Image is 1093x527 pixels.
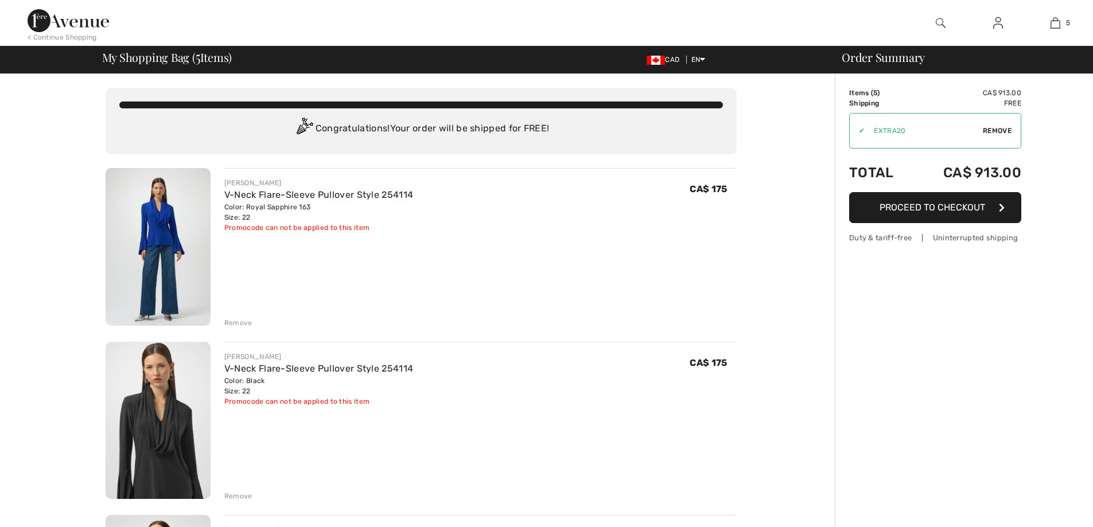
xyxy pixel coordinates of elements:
div: Congratulations! Your order will be shipped for FREE! [119,118,723,140]
span: CA$ 175 [690,357,727,368]
span: CA$ 175 [690,184,727,194]
div: Remove [224,491,252,501]
button: Proceed to Checkout [849,192,1021,223]
input: Promo code [865,114,983,148]
td: Items ( ) [849,88,912,98]
img: My Info [993,16,1003,30]
td: Free [912,98,1021,108]
img: Canadian Dollar [647,56,665,65]
span: My Shopping Bag ( Items) [102,52,232,63]
div: < Continue Shopping [28,32,97,42]
td: Shipping [849,98,912,108]
div: Order Summary [828,52,1086,63]
span: Remove [983,126,1012,136]
a: V-Neck Flare-Sleeve Pullover Style 254114 [224,189,413,200]
a: V-Neck Flare-Sleeve Pullover Style 254114 [224,363,413,374]
span: 5 [1066,18,1070,28]
img: 1ère Avenue [28,9,109,32]
div: Color: Royal Sapphire 163 Size: 22 [224,202,413,222]
td: Total [849,153,912,192]
img: V-Neck Flare-Sleeve Pullover Style 254114 [106,342,211,499]
div: [PERSON_NAME] [224,352,413,362]
div: Promocode can not be applied to this item [224,396,413,407]
img: Congratulation2.svg [293,118,316,140]
img: search the website [936,16,946,30]
span: 5 [196,49,200,64]
td: CA$ 913.00 [912,88,1021,98]
span: CAD [647,56,684,64]
img: My Bag [1051,16,1060,30]
div: Duty & tariff-free | Uninterrupted shipping [849,232,1021,243]
span: EN [691,56,706,64]
div: [PERSON_NAME] [224,178,413,188]
div: ✔ [850,126,865,136]
div: Color: Black Size: 22 [224,376,413,396]
img: V-Neck Flare-Sleeve Pullover Style 254114 [106,168,211,326]
td: CA$ 913.00 [912,153,1021,192]
div: Promocode can not be applied to this item [224,222,413,233]
div: Remove [224,318,252,328]
a: Sign In [984,16,1012,30]
span: 5 [873,89,877,97]
span: Proceed to Checkout [880,202,985,213]
a: 5 [1027,16,1083,30]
